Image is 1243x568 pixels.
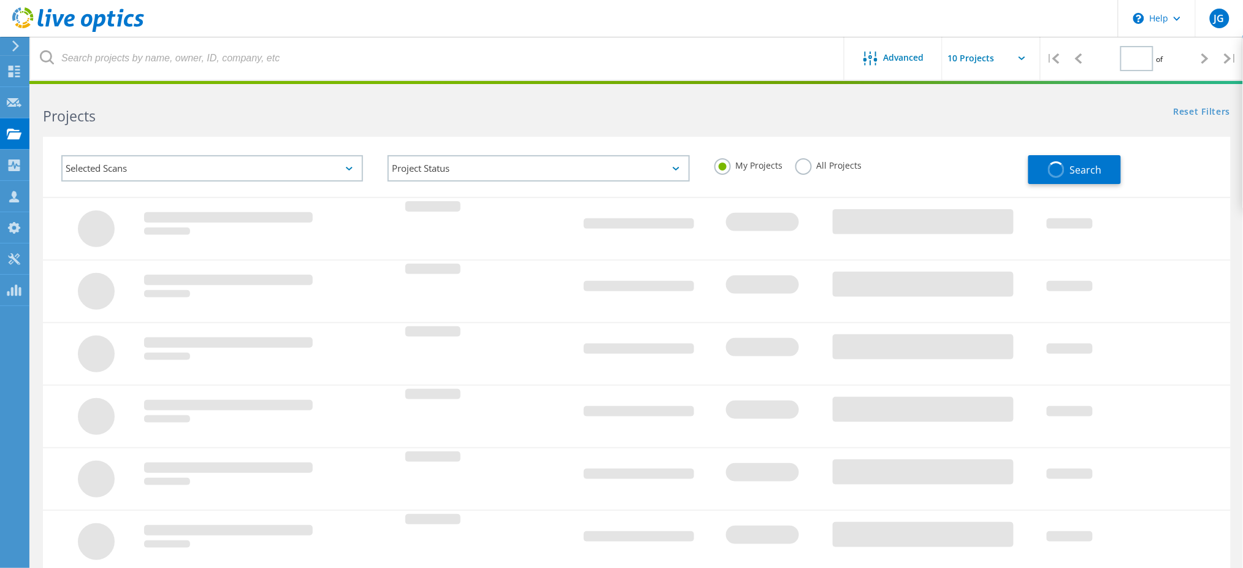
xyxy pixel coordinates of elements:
[31,37,845,80] input: Search projects by name, owner, ID, company, etc
[795,158,862,170] label: All Projects
[884,53,924,62] span: Advanced
[1174,107,1231,118] a: Reset Filters
[1157,54,1163,64] span: of
[1218,37,1243,80] div: |
[714,158,783,170] label: My Projects
[1133,13,1144,24] svg: \n
[388,155,689,182] div: Project Status
[43,106,96,126] b: Projects
[1069,163,1101,177] span: Search
[61,155,363,182] div: Selected Scans
[1041,37,1066,80] div: |
[1028,155,1121,184] button: Search
[1214,13,1225,23] span: JG
[12,26,144,34] a: Live Optics Dashboard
